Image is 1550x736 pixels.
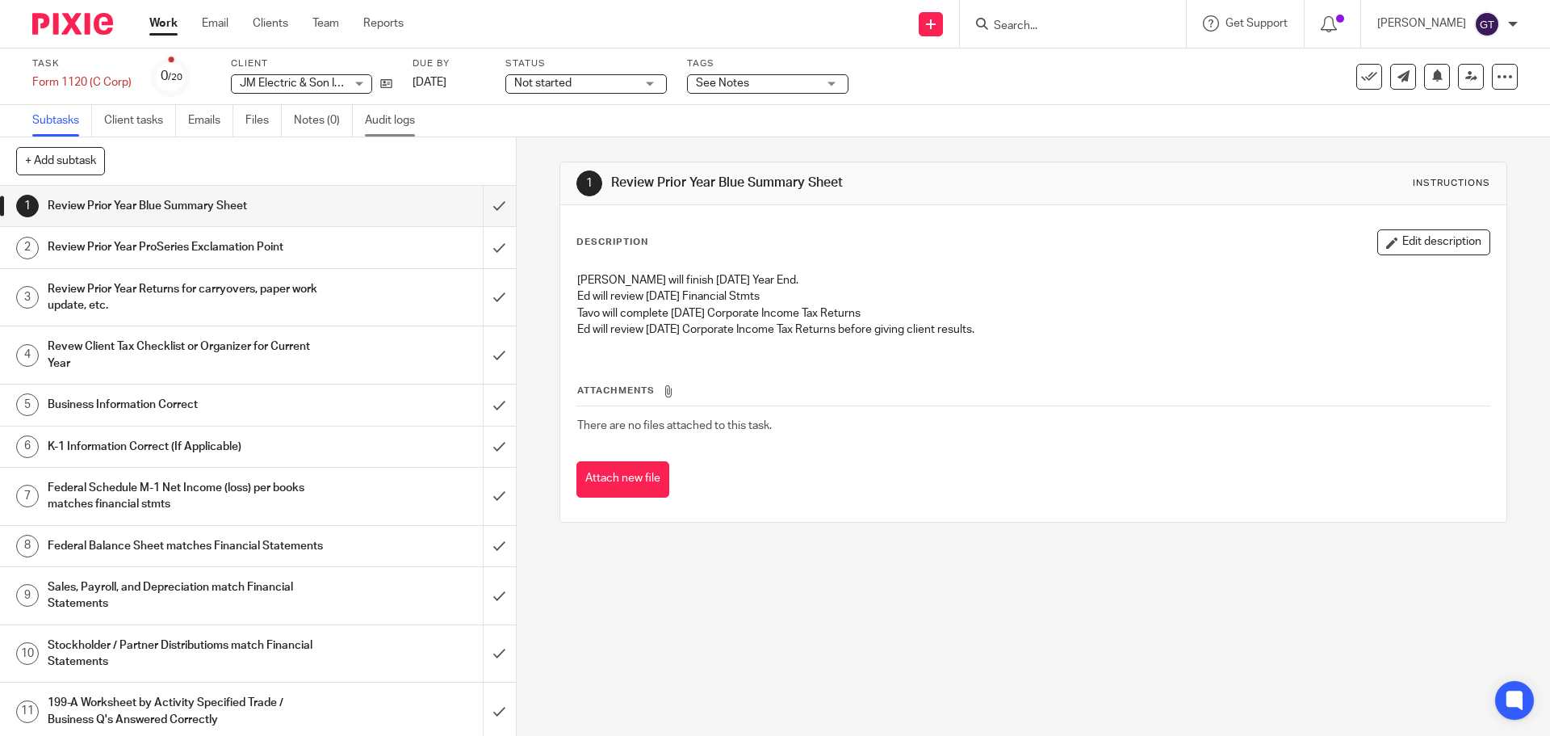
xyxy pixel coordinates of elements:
div: 1 [16,195,39,217]
div: 2 [16,237,39,259]
div: 9 [16,584,39,607]
div: 6 [16,435,39,458]
div: 3 [16,286,39,309]
a: Notes (0) [294,105,353,137]
h1: Review Prior Year Blue Summary Sheet [611,175,1068,191]
h1: Review Prior Year Returns for carryovers, paper work update, etc. [48,277,327,318]
div: 7 [16,485,39,507]
h1: Sales, Payroll, and Depreciation match Financial Statements [48,575,327,616]
h1: Stockholder / Partner Distributioms match Financial Statements [48,633,327,675]
span: There are no files attached to this task. [577,420,772,431]
div: 8 [16,535,39,557]
a: Work [149,15,178,32]
h1: 199-A Worksheet by Activity Specified Trade / Business Q's Answered Correctly [48,691,327,732]
div: 11 [16,700,39,723]
input: Search [992,19,1137,34]
span: [DATE] [413,77,446,88]
p: Description [576,236,648,249]
h1: Business Information Correct [48,393,327,417]
span: Not started [514,78,572,89]
h1: Federal Schedule M-1 Net Income (loss) per books matches financial stmts [48,476,327,517]
img: svg%3E [1474,11,1500,37]
h1: Review Prior Year Blue Summary Sheet [48,194,327,218]
a: Client tasks [104,105,176,137]
div: 10 [16,642,39,665]
label: Status [505,57,667,70]
h1: Federal Balance Sheet matches Financial Statements [48,534,327,558]
h1: K-1 Information Correct (If Applicable) [48,435,327,459]
div: Instructions [1413,177,1490,190]
div: 0 [161,67,182,86]
span: Attachments [577,386,655,395]
a: Audit logs [365,105,427,137]
button: Attach new file [576,461,669,498]
span: Get Support [1225,18,1288,29]
p: [PERSON_NAME] will finish [DATE] Year End. [577,272,1489,288]
a: Email [202,15,228,32]
p: Ed will review [DATE] Corporate Income Tax Returns before giving client results. [577,322,1489,338]
span: JM Electric & Son Inc [240,78,347,89]
label: Due by [413,57,485,70]
small: /20 [168,73,182,82]
label: Client [231,57,392,70]
a: Team [312,15,339,32]
p: Tavo will complete [DATE] Corporate Income Tax Returns [577,305,1489,322]
a: Files [245,105,282,137]
div: Form 1120 (C Corp) [32,74,132,90]
h1: Revew Client Tax Checklist or Organizer for Current Year [48,334,327,376]
a: Subtasks [32,105,92,137]
label: Tags [687,57,848,70]
div: 5 [16,393,39,416]
a: Emails [188,105,233,137]
span: See Notes [696,78,749,89]
a: Reports [363,15,404,32]
img: Pixie [32,13,113,35]
div: 1 [576,170,602,196]
p: [PERSON_NAME] [1377,15,1466,32]
h1: Review Prior Year ProSeries Exclamation Point [48,235,327,259]
button: Edit description [1377,229,1490,255]
a: Clients [253,15,288,32]
p: Ed will review [DATE] Financial Stmts [577,288,1489,305]
label: Task [32,57,132,70]
button: + Add subtask [16,147,105,175]
div: 4 [16,344,39,367]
